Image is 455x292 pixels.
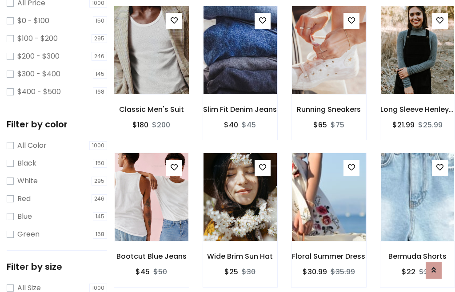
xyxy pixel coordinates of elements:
[224,121,238,129] h6: $40
[203,252,278,260] h6: Wide Brim Sun Hat
[392,121,415,129] h6: $21.99
[93,212,107,221] span: 145
[7,119,107,130] h5: Filter by color
[93,70,107,79] span: 145
[17,69,60,79] label: $300 - $400
[303,268,327,276] h6: $30.99
[17,229,40,240] label: Green
[17,193,31,204] label: Red
[7,261,107,272] h5: Filter by size
[152,120,170,130] del: $200
[153,267,167,277] del: $50
[132,121,148,129] h6: $180
[402,268,415,276] h6: $22
[92,194,107,203] span: 246
[17,16,49,26] label: $0 - $100
[313,121,327,129] h6: $65
[242,267,255,277] del: $30
[242,120,256,130] del: $45
[17,158,36,169] label: Black
[89,141,107,150] span: 1000
[92,177,107,185] span: 295
[93,16,107,25] span: 150
[291,252,366,260] h6: Floral Summer Dress
[17,211,32,222] label: Blue
[224,268,238,276] h6: $25
[418,120,443,130] del: $25.99
[380,252,455,260] h6: Bermuda Shorts
[114,252,189,260] h6: Bootcut Blue Jeans
[17,140,47,151] label: All Color
[17,33,58,44] label: $100 - $200
[136,268,150,276] h6: $45
[17,176,38,186] label: White
[93,87,107,96] span: 168
[331,267,355,277] del: $35.99
[203,105,278,114] h6: Slim Fit Denim Jeans
[17,51,60,62] label: $200 - $300
[92,52,107,61] span: 246
[17,87,61,97] label: $400 - $500
[380,105,455,114] h6: Long Sleeve Henley T-Shirt
[114,105,189,114] h6: Classic Men's Suit
[93,230,107,239] span: 168
[291,105,366,114] h6: Running Sneakers
[331,120,344,130] del: $75
[93,159,107,168] span: 150
[419,267,433,277] del: $25
[92,34,107,43] span: 295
